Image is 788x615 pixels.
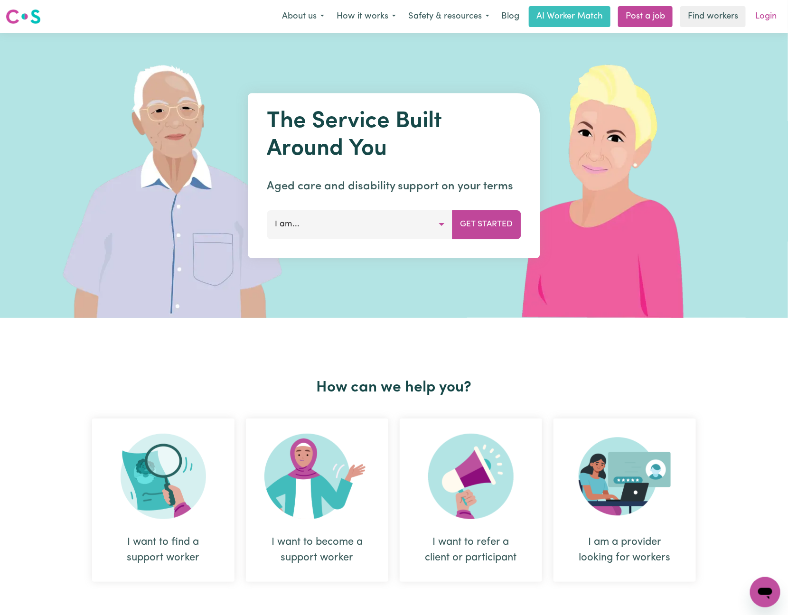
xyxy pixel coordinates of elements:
div: I want to find a support worker [92,419,235,582]
a: Find workers [680,6,746,27]
div: I am a provider looking for workers [553,419,696,582]
p: Aged care and disability support on your terms [267,178,521,195]
img: Provider [579,434,671,519]
button: Get Started [452,210,521,239]
div: I want to refer a client or participant [400,419,542,582]
h1: The Service Built Around You [267,108,521,163]
a: Blog [496,6,525,27]
img: Careseekers logo [6,8,41,25]
button: How it works [330,7,402,27]
a: Careseekers logo [6,6,41,28]
button: I am... [267,210,453,239]
iframe: Button to launch messaging window [750,577,780,607]
div: I want to become a support worker [246,419,388,582]
button: About us [276,7,330,27]
div: I am a provider looking for workers [576,534,673,566]
div: I want to find a support worker [115,534,212,566]
a: AI Worker Match [529,6,610,27]
div: I want to refer a client or participant [422,534,519,566]
img: Search [121,434,206,519]
div: I want to become a support worker [269,534,366,566]
a: Login [750,6,782,27]
button: Safety & resources [402,7,496,27]
a: Post a job [618,6,673,27]
img: Refer [428,434,514,519]
h2: How can we help you? [86,379,702,397]
img: Become Worker [264,434,370,519]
